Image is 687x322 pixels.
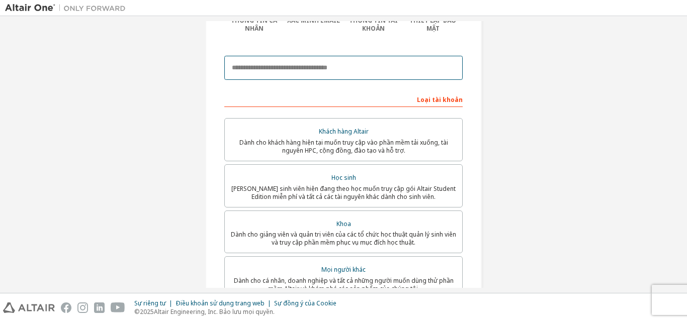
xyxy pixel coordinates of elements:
[274,299,336,307] font: Sự đồng ý của Cookie
[134,307,140,316] font: ©
[5,3,131,13] img: Altair One
[319,127,369,136] font: Khách hàng Altair
[111,302,125,313] img: youtube.svg
[231,16,277,33] font: Thông tin cá nhân
[409,16,456,33] font: Thiết lập bảo mật
[336,220,351,228] font: Khoa
[321,265,366,274] font: Mọi người khác
[140,307,154,316] font: 2025
[61,302,71,313] img: facebook.svg
[234,276,454,293] font: Dành cho cá nhân, doanh nghiệp và tất cả những người muốn dùng thử phần mềm Altair và khám phá cá...
[94,302,105,313] img: linkedin.svg
[349,16,398,33] font: Thông tin tài khoản
[231,184,456,201] font: [PERSON_NAME] sinh viên hiện đang theo học muốn truy cập gói Altair Student Edition miễn phí và t...
[231,230,456,247] font: Dành cho giảng viên và quản trị viên của các tổ chức học thuật quản lý sinh viên và truy cập phần...
[154,307,275,316] font: Altair Engineering, Inc. Bảo lưu mọi quyền.
[3,302,55,313] img: altair_logo.svg
[417,95,463,104] font: Loại tài khoản
[77,302,88,313] img: instagram.svg
[176,299,265,307] font: Điều khoản sử dụng trang web
[331,173,356,182] font: Học sinh
[239,138,448,155] font: Dành cho khách hàng hiện tại muốn truy cập vào phần mềm tải xuống, tài nguyên HPC, cộng đồng, đào...
[134,299,166,307] font: Sự riêng tư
